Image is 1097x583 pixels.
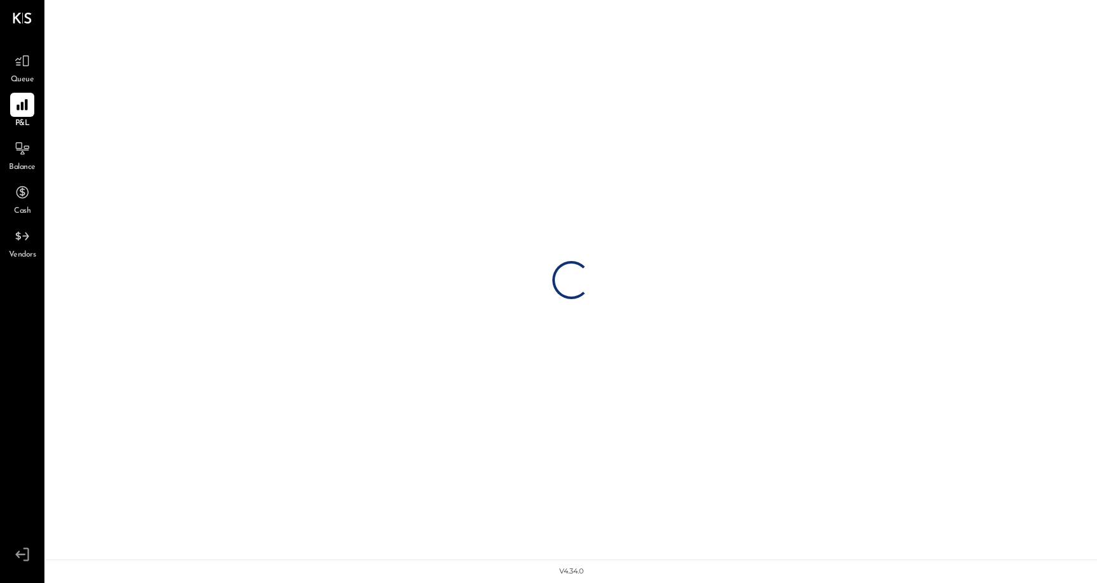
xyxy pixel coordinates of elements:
a: P&L [1,93,44,130]
a: Balance [1,137,44,173]
a: Queue [1,49,44,86]
span: Vendors [9,250,36,261]
span: P&L [15,118,30,130]
a: Vendors [1,224,44,261]
span: Queue [11,74,34,86]
a: Cash [1,180,44,217]
span: Cash [14,206,30,217]
span: Balance [9,162,36,173]
div: v 4.34.0 [559,566,583,577]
